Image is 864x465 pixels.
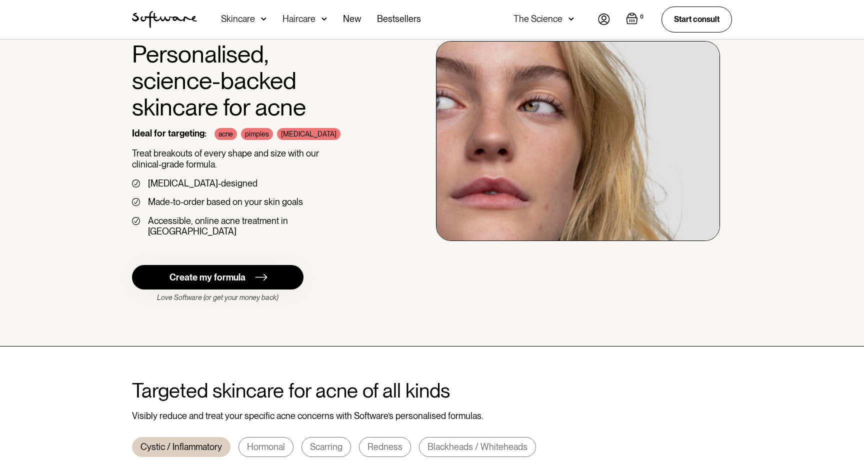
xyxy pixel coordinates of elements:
[568,14,574,24] img: arrow down
[638,12,645,21] div: 0
[661,6,732,32] a: Start consult
[261,14,266,24] img: arrow down
[626,12,645,26] a: Open empty cart
[132,11,197,28] a: home
[367,441,402,452] div: Redness
[132,128,206,140] div: Ideal for targeting:
[221,14,255,24] div: Skincare
[169,272,245,283] div: Create my formula
[148,215,377,237] div: Accessible, online acne treatment in [GEOGRAPHIC_DATA]
[132,41,377,120] h1: Personalised, science-backed skincare for acne
[321,14,327,24] img: arrow down
[132,11,197,28] img: Software Logo
[277,128,340,140] div: [MEDICAL_DATA]
[132,378,732,402] h2: Targeted skincare for acne of all kinds
[132,265,303,289] a: Create my formula
[282,14,315,24] div: Haircare
[214,128,237,140] div: acne
[132,293,303,302] div: Love Software (or get your money back)
[310,441,342,452] div: Scarring
[148,178,257,189] div: [MEDICAL_DATA]-designed
[241,128,273,140] div: pimples
[148,196,303,207] div: Made-to-order based on your skin goals
[247,441,285,452] div: Hormonal
[140,441,222,452] div: Cystic / Inflammatory
[513,14,562,24] div: The Science
[427,441,527,452] div: Blackheads / Whiteheads
[132,410,732,421] div: Visibly reduce and treat your specific acne concerns with Software’s personalised formulas.
[132,148,377,169] p: Treat breakouts of every shape and size with our clinical-grade formula.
